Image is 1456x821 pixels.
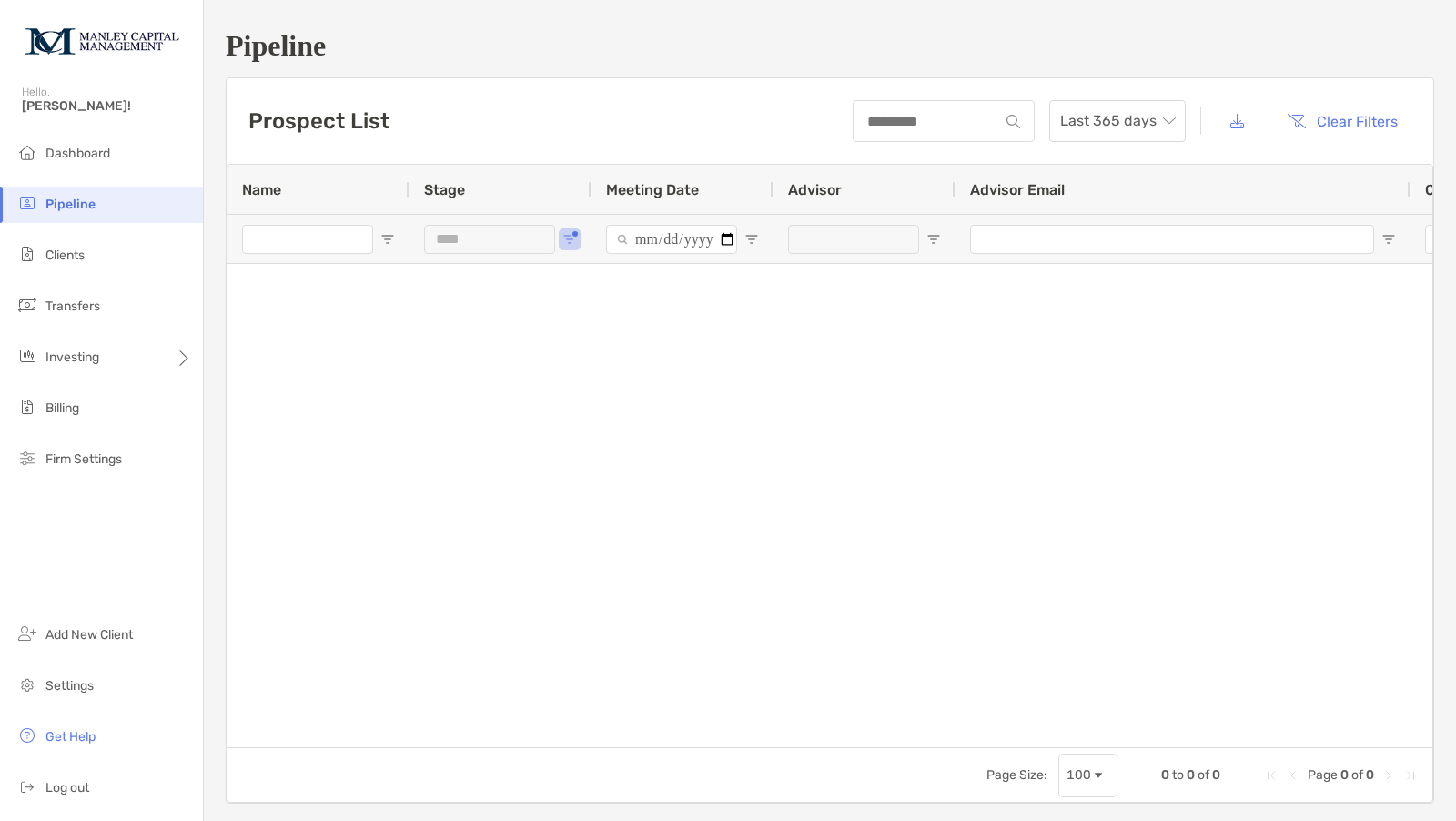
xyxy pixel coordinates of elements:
[788,181,842,198] span: Advisor
[16,243,38,265] img: clients icon
[1273,101,1411,141] button: Clear Filters
[1058,754,1117,797] div: Page Size
[1172,767,1184,783] span: to
[16,345,38,367] img: investing icon
[16,674,38,695] img: settings icon
[1340,767,1349,783] span: 0
[16,447,38,469] img: firm-settings icon
[1403,768,1418,783] div: Last Page
[45,627,133,643] span: Add New Client
[242,225,373,254] input: Name Filter Input
[1006,115,1020,128] img: input icon
[1286,768,1300,783] div: Previous Page
[1366,767,1374,783] span: 0
[1264,768,1279,783] div: First Page
[45,780,89,796] span: Log out
[242,181,281,198] span: Name
[1161,767,1169,783] span: 0
[1212,767,1220,783] span: 0
[1198,767,1209,783] span: of
[606,225,737,254] input: Meeting Date Filter Input
[45,451,122,467] span: Firm Settings
[1067,767,1091,783] div: 100
[1187,767,1195,783] span: 0
[1308,767,1338,783] span: Page
[424,181,465,198] span: Stage
[22,7,181,73] img: Zoe Logo
[22,98,192,114] span: [PERSON_NAME]!
[1381,232,1396,247] button: Open Filter Menu
[1381,768,1396,783] div: Next Page
[45,299,100,314] span: Transfers
[970,225,1374,254] input: Advisor Email Filter Input
[45,678,94,694] span: Settings
[45,197,96,212] span: Pipeline
[16,141,38,163] img: dashboard icon
[226,29,1434,63] h1: Pipeline
[562,232,577,247] button: Open Filter Menu
[1060,101,1175,141] span: Last 365 days
[248,108,389,134] h3: Prospect List
[45,729,96,745] span: Get Help
[970,181,1065,198] span: Advisor Email
[16,294,38,316] img: transfers icon
[380,232,395,247] button: Open Filter Menu
[16,192,38,214] img: pipeline icon
[45,248,85,263] span: Clients
[45,400,79,416] span: Billing
[45,146,110,161] span: Dashboard
[16,623,38,644] img: add_new_client icon
[16,396,38,418] img: billing icon
[606,181,699,198] span: Meeting Date
[16,775,38,797] img: logout icon
[744,232,759,247] button: Open Filter Menu
[926,232,941,247] button: Open Filter Menu
[45,350,99,365] span: Investing
[16,725,38,746] img: get-help icon
[986,767,1047,783] div: Page Size:
[1351,767,1363,783] span: of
